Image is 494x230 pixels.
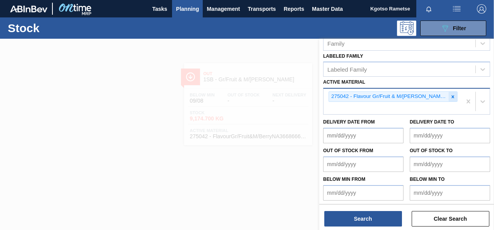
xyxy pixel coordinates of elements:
input: mm/dd/yyyy [410,156,490,172]
img: TNhmsLtSVTkK8tSr43FrP2fwEKptu5GPRR3wAAAABJRU5ErkJggg== [10,5,47,12]
div: Family [327,40,344,46]
span: Tasks [151,4,168,14]
h1: Stock [8,24,115,33]
span: Filter [453,25,466,31]
span: Planning [176,4,199,14]
label: Active Material [323,79,365,85]
span: Management [207,4,240,14]
label: Out of Stock from [323,148,373,153]
div: Programming: no user selected [397,21,416,36]
button: Notifications [416,3,441,14]
img: Logout [477,4,486,14]
label: Out of Stock to [410,148,452,153]
label: Delivery Date from [323,119,375,125]
input: mm/dd/yyyy [410,185,490,201]
input: mm/dd/yyyy [323,156,404,172]
button: Filter [420,21,486,36]
span: Master Data [312,4,343,14]
img: userActions [452,4,461,14]
div: 275042 - Flavour Gr/Fruit & M/[PERSON_NAME]-366-866-6 [329,92,449,101]
span: Reports [284,4,304,14]
label: Below Min from [323,177,365,182]
input: mm/dd/yyyy [323,128,404,143]
label: Below Min to [410,177,445,182]
label: Delivery Date to [410,119,454,125]
span: Transports [248,4,276,14]
div: Labeled Family [327,66,367,73]
input: mm/dd/yyyy [323,185,404,201]
input: mm/dd/yyyy [410,128,490,143]
label: Labeled Family [323,53,363,59]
